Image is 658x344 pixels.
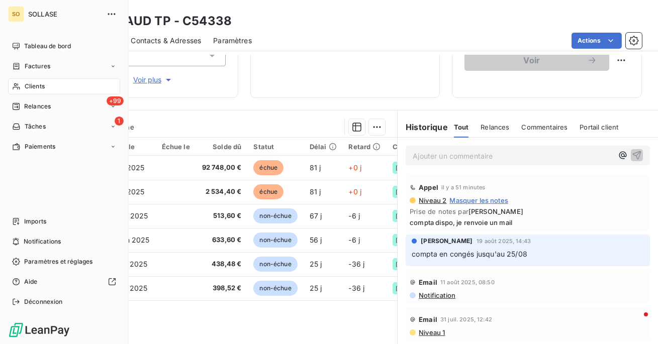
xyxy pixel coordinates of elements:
span: Factures [25,62,50,71]
span: Paramètres et réglages [24,257,92,266]
span: échue [253,184,284,199]
span: Appel [419,183,438,191]
div: Délai [310,143,337,151]
span: Paramètres [213,36,252,46]
span: Niveau 2 [418,196,446,204]
div: Statut [253,143,297,151]
span: -36 j [349,284,365,292]
span: Tâches [25,122,46,131]
span: [PERSON_NAME] [421,237,473,246]
span: non-échue [253,233,297,248]
span: Voir [477,56,587,64]
a: Aide [8,274,120,290]
a: Paramètres et réglages [8,254,120,270]
span: 633,60 € [202,235,242,245]
span: échue [253,160,284,175]
span: Aide [24,277,38,286]
a: Tableau de bord [8,38,120,54]
span: -36 j [349,260,365,268]
span: Clients [25,82,45,91]
span: Notification [418,291,455,299]
span: Tout [454,123,469,131]
span: 1 [115,117,124,126]
span: 11 août 2025, 08:50 [440,279,495,285]
span: 2 534,40 € [202,187,242,197]
img: Logo LeanPay [8,322,70,338]
a: Clients [8,78,120,94]
a: 1Tâches [8,119,120,135]
h3: GUILLAUD TP - C54338 [88,12,232,30]
span: 81 j [310,187,321,196]
span: Relances [481,123,509,131]
div: SO [8,6,24,22]
span: 31 juil. 2025, 12:42 [440,316,492,322]
a: Paiements [8,139,120,155]
span: +99 [107,96,124,105]
span: Email [419,315,437,323]
div: Solde dû [202,143,242,151]
span: 513,60 € [202,211,242,221]
span: non-échue [253,257,297,272]
div: Échue le [162,143,190,151]
button: Actions [572,33,622,49]
h6: Historique [398,121,448,133]
span: Prise de notes par [410,207,646,215]
span: [PERSON_NAME] [396,237,440,243]
span: Relances [24,102,51,111]
button: Voir plus [81,74,226,85]
span: Commentaires [522,123,568,131]
span: 67 j [310,211,322,220]
span: Voir plus [133,75,173,85]
span: 92 748,00 € [202,163,242,173]
span: +0 j [349,163,362,172]
span: Paiements [25,142,55,151]
span: 25 j [310,260,322,268]
span: [PERSON_NAME] [396,213,440,219]
a: Imports [8,213,120,230]
span: +0 j [349,187,362,196]
span: Masquer les notes [449,196,508,204]
span: compta en congés jusqu'au 25/08 [412,250,527,258]
span: il y a 51 minutes [441,184,486,190]
span: Imports [24,217,46,226]
span: -6 j [349,236,360,244]
span: -6 j [349,211,360,220]
span: [PERSON_NAME] [396,285,440,291]
span: [PERSON_NAME] [396,165,440,171]
a: Factures [8,58,120,74]
button: Voir [464,50,609,71]
iframe: Intercom live chat [624,310,648,334]
span: Déconnexion [24,297,63,306]
span: [PERSON_NAME] [468,207,523,215]
span: compta dispo, je renvoie un mail [410,218,646,226]
span: non-échue [253,208,297,223]
span: Email [419,278,437,286]
span: 56 j [310,236,322,244]
span: [PERSON_NAME] [396,261,440,267]
span: Portail client [580,123,618,131]
span: Notifications [24,237,61,246]
span: Niveau 1 [418,328,445,336]
span: 19 août 2025, 14:43 [477,238,531,244]
span: 81 j [310,163,321,172]
span: 25 j [310,284,322,292]
span: [PERSON_NAME] [396,189,440,195]
span: Contacts & Adresses [131,36,201,46]
div: Retard [349,143,381,151]
div: Commercial [393,143,443,151]
span: 438,48 € [202,259,242,269]
span: Tableau de bord [24,42,71,51]
a: +99Relances [8,98,120,114]
span: 398,52 € [202,283,242,293]
span: non-échue [253,281,297,296]
span: SOLLASE [28,10,101,18]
